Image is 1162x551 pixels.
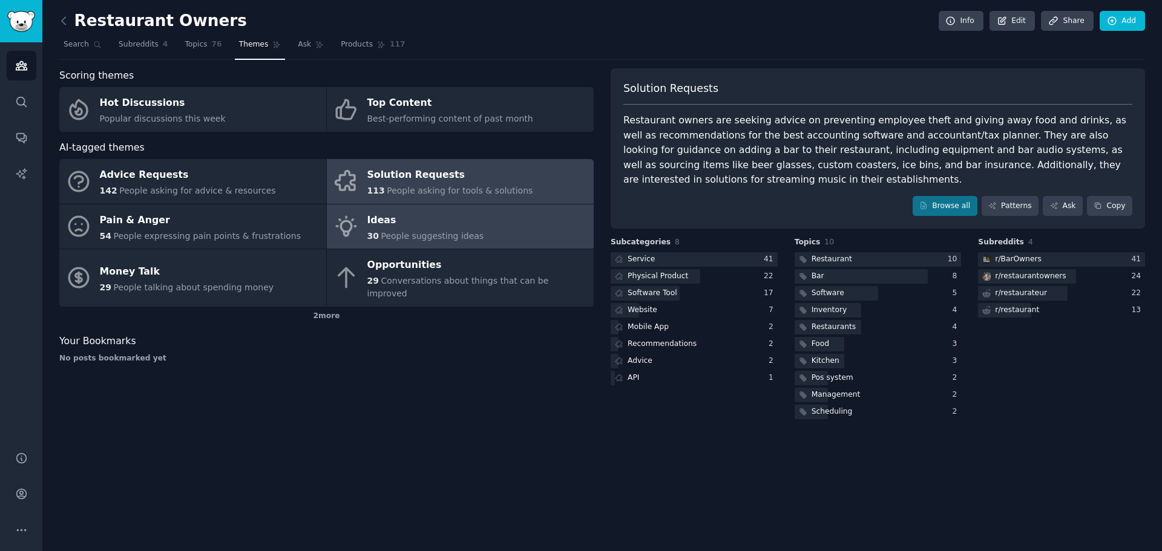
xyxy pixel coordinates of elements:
div: Software [812,288,844,299]
a: Software Tool17 [611,286,778,301]
img: BarOwners [982,255,991,264]
div: 8 [953,271,962,282]
a: Pain & Anger54People expressing pain points & frustrations [59,204,326,249]
a: Browse all [913,196,977,217]
div: 2 [769,322,778,333]
a: r/restaurateur22 [978,286,1145,301]
div: 17 [764,288,778,299]
div: Bar [812,271,824,282]
a: Patterns [982,196,1039,217]
a: Money Talk29People talking about spending money [59,249,326,307]
img: GummySearch logo [7,11,35,32]
a: restaurantownersr/restaurantowners24 [978,269,1145,284]
span: 4 [163,39,168,50]
div: Scheduling [812,406,853,417]
a: Search [59,35,106,60]
div: Service [628,254,655,265]
a: Top ContentBest-performing content of past month [327,87,594,132]
div: Inventory [812,305,847,316]
a: API1 [611,371,778,386]
div: Recommendations [628,339,697,350]
span: Products [341,39,373,50]
div: Top Content [367,94,533,113]
div: 2 [953,373,962,383]
span: Popular discussions this week [100,114,226,123]
span: 30 [367,231,379,241]
div: Restaurant [812,254,852,265]
span: Subcategories [611,237,671,248]
div: 5 [953,288,962,299]
a: Bar8 [795,269,962,284]
a: Ask [294,35,328,60]
span: 4 [1028,238,1033,246]
div: Restaurant owners are seeking advice on preventing employee theft and giving away food and drinks... [623,113,1132,187]
button: Copy [1087,196,1132,217]
span: 113 [367,186,385,195]
div: 2 more [59,307,594,326]
div: 1 [769,373,778,383]
span: 117 [390,39,405,50]
span: People asking for tools & solutions [387,186,533,195]
span: 76 [212,39,222,50]
div: 3 [953,356,962,367]
a: Food3 [795,337,962,352]
a: Products117 [336,35,409,60]
a: BarOwnersr/BarOwners41 [978,252,1145,267]
div: Opportunities [367,256,588,275]
div: Physical Product [628,271,688,282]
div: 13 [1131,305,1145,316]
a: Scheduling2 [795,405,962,420]
div: Advice Requests [100,166,276,185]
div: 41 [1131,254,1145,265]
span: AI-tagged themes [59,140,145,155]
a: Software5 [795,286,962,301]
div: r/ BarOwners [995,254,1042,265]
a: Topics76 [180,35,226,60]
div: Food [812,339,829,350]
div: Pain & Anger [100,210,301,230]
span: 142 [100,186,117,195]
span: 10 [824,238,834,246]
div: r/ restaurantowners [995,271,1066,282]
span: Subreddits [978,237,1024,248]
a: r/restaurant13 [978,303,1145,318]
div: 41 [764,254,778,265]
div: r/ restaurant [995,305,1039,316]
a: Share [1041,11,1093,31]
div: 24 [1131,271,1145,282]
a: Advice2 [611,354,778,369]
span: Ask [298,39,311,50]
div: Mobile App [628,322,669,333]
a: Management2 [795,388,962,403]
a: Info [939,11,983,31]
div: Money Talk [100,262,274,281]
div: 10 [948,254,962,265]
a: Service41 [611,252,778,267]
span: People expressing pain points & frustrations [113,231,301,241]
a: Themes [235,35,286,60]
div: 22 [764,271,778,282]
span: Scoring themes [59,68,134,83]
span: 29 [367,276,379,285]
h2: Restaurant Owners [59,11,247,31]
a: Mobile App2 [611,320,778,335]
div: 7 [769,305,778,316]
span: Subreddits [119,39,159,50]
a: Edit [990,11,1035,31]
span: People suggesting ideas [381,231,484,241]
a: Add [1100,11,1145,31]
a: Hot DiscussionsPopular discussions this week [59,87,326,132]
div: 3 [953,339,962,350]
a: Solution Requests113People asking for tools & solutions [327,159,594,204]
a: Ideas30People suggesting ideas [327,204,594,249]
span: Your Bookmarks [59,334,136,349]
span: 8 [675,238,680,246]
span: Solution Requests [623,81,718,96]
a: Recommendations2 [611,337,778,352]
div: Hot Discussions [100,94,226,113]
div: Software Tool [628,288,677,299]
div: Advice [628,356,652,367]
a: Kitchen3 [795,354,962,369]
span: People talking about spending money [113,282,274,292]
a: Opportunities29Conversations about things that can be improved [327,249,594,307]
